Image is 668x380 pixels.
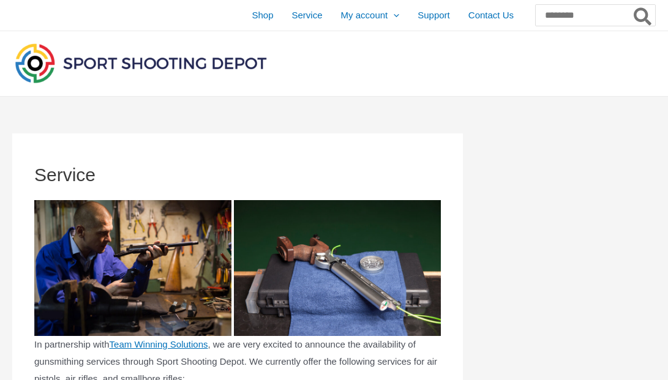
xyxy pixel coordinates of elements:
[631,5,655,26] button: Search
[12,40,269,86] img: Sport Shooting Depot
[34,200,231,337] img: Open image 1 of 2 in full-screen
[234,200,440,337] img: Open image 1 of 2 in full-screen
[110,339,208,349] a: Team Winning Solutions
[34,164,441,186] h1: Service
